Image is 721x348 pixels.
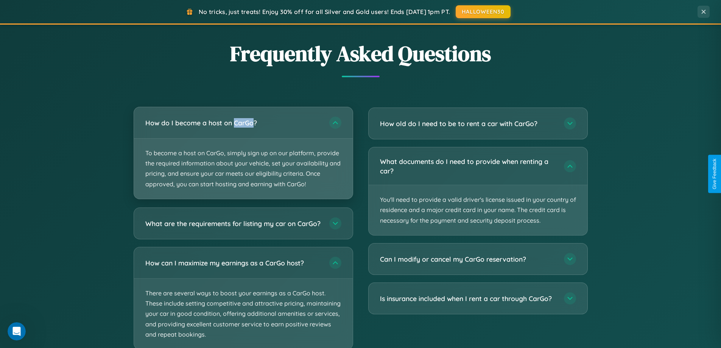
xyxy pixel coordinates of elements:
[134,139,353,199] p: To become a host on CarGo, simply sign up on our platform, provide the required information about...
[8,322,26,340] iframe: Intercom live chat
[456,5,511,18] button: HALLOWEEN30
[380,119,556,128] h3: How old do I need to be to rent a car with CarGo?
[712,159,717,189] div: Give Feedback
[145,118,322,128] h3: How do I become a host on CarGo?
[199,8,450,16] span: No tricks, just treats! Enjoy 30% off for all Silver and Gold users! Ends [DATE] 1pm PT.
[380,254,556,264] h3: Can I modify or cancel my CarGo reservation?
[380,157,556,175] h3: What documents do I need to provide when renting a car?
[145,218,322,228] h3: What are the requirements for listing my car on CarGo?
[369,185,587,235] p: You'll need to provide a valid driver's license issued in your country of residence and a major c...
[134,39,588,68] h2: Frequently Asked Questions
[380,294,556,303] h3: Is insurance included when I rent a car through CarGo?
[145,258,322,267] h3: How can I maximize my earnings as a CarGo host?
